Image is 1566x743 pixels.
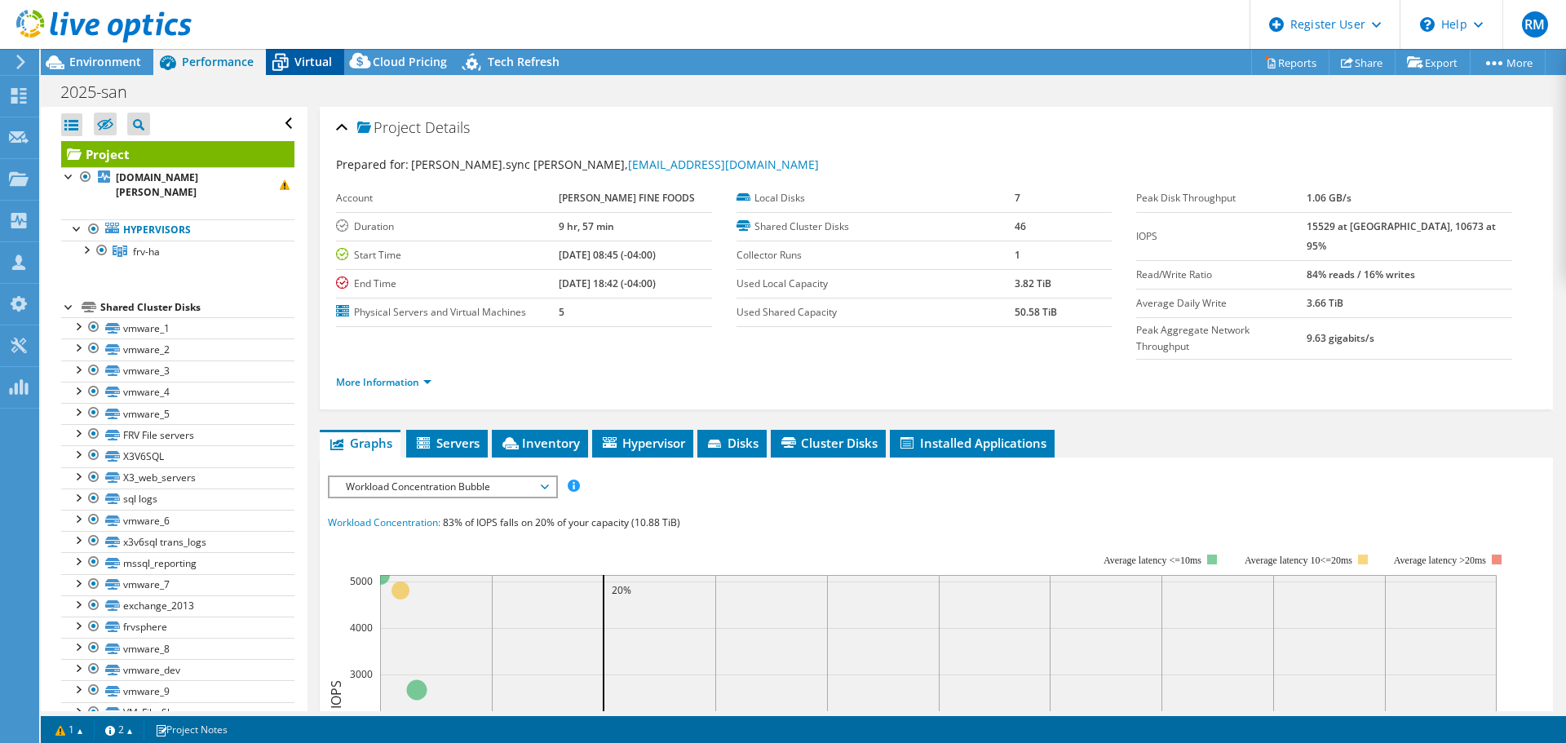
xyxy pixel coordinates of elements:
label: Local Disks [737,190,1015,206]
label: Peak Disk Throughput [1136,190,1307,206]
span: 83% of IOPS falls on 20% of your capacity (10.88 TiB) [443,515,680,529]
b: [PERSON_NAME] FINE FOODS [559,191,695,205]
span: Inventory [500,435,580,451]
text: 4000 [350,621,373,635]
b: 1 [1015,248,1020,262]
label: Duration [336,219,559,235]
svg: \n [1420,17,1435,32]
label: Start Time [336,247,559,263]
text: Average latency >20ms [1394,555,1486,566]
a: Share [1329,50,1396,75]
b: [DOMAIN_NAME][PERSON_NAME] [116,170,198,199]
label: End Time [336,276,559,292]
a: Hypervisors [61,219,294,241]
a: vmware_9 [61,680,294,701]
b: 9.63 gigabits/s [1307,331,1374,345]
div: Shared Cluster Disks [100,298,294,317]
span: frv-ha [133,245,160,259]
b: 3.82 TiB [1015,276,1051,290]
a: vmware_5 [61,403,294,424]
span: Performance [182,54,254,69]
a: vmware_8 [61,638,294,659]
span: Workload Concentration: [328,515,440,529]
a: [EMAIL_ADDRESS][DOMAIN_NAME] [628,157,819,172]
a: vmware_4 [61,382,294,403]
label: Peak Aggregate Network Throughput [1136,322,1307,355]
b: 7 [1015,191,1020,205]
span: Environment [69,54,141,69]
span: [PERSON_NAME].sync [PERSON_NAME], [411,157,819,172]
b: 9 hr, 57 min [559,219,614,233]
a: mssql_reporting [61,552,294,573]
span: Tech Refresh [488,54,560,69]
a: [DOMAIN_NAME][PERSON_NAME] [61,167,294,203]
span: Installed Applications [898,435,1046,451]
a: vmware_2 [61,338,294,360]
text: 3000 [350,667,373,681]
tspan: Average latency 10<=20ms [1245,555,1352,566]
span: RM [1522,11,1548,38]
a: frvsphere [61,617,294,638]
span: Hypervisor [600,435,685,451]
b: 50.58 TiB [1015,305,1057,319]
b: 46 [1015,219,1026,233]
a: exchange_2013 [61,595,294,617]
span: Servers [414,435,480,451]
a: vmware_7 [61,574,294,595]
label: Read/Write Ratio [1136,267,1307,283]
a: frv-ha [61,241,294,262]
text: 5000 [350,574,373,588]
b: 15529 at [GEOGRAPHIC_DATA], 10673 at 95% [1307,219,1496,253]
tspan: Average latency <=10ms [1104,555,1201,566]
a: FRV File servers [61,424,294,445]
text: 20% [612,583,631,597]
label: Shared Cluster Disks [737,219,1015,235]
span: Details [425,117,470,137]
span: Virtual [294,54,332,69]
label: Prepared for: [336,157,409,172]
label: Account [336,190,559,206]
a: vmware_3 [61,360,294,382]
a: X3V6SQL [61,445,294,467]
span: Cluster Disks [779,435,878,451]
a: Project [61,141,294,167]
span: Project [357,120,421,136]
a: Export [1395,50,1471,75]
span: Workload Concentration Bubble [338,477,547,497]
span: Cloud Pricing [373,54,447,69]
a: vmware_1 [61,317,294,338]
a: Reports [1251,50,1329,75]
a: Project Notes [144,719,239,740]
label: Used Shared Capacity [737,304,1015,321]
a: VM_File_Share [61,702,294,723]
a: sql logs [61,489,294,510]
span: Graphs [328,435,392,451]
a: X3_web_servers [61,467,294,489]
a: vmware_6 [61,510,294,531]
h1: 2025-san [53,83,153,101]
span: Disks [706,435,759,451]
a: 1 [44,719,95,740]
label: Used Local Capacity [737,276,1015,292]
a: More Information [336,375,431,389]
b: [DATE] 18:42 (-04:00) [559,276,656,290]
a: x3v6sql trans_logs [61,531,294,552]
text: IOPS [327,679,345,708]
a: vmware_dev [61,659,294,680]
label: IOPS [1136,228,1307,245]
label: Physical Servers and Virtual Machines [336,304,559,321]
b: 84% reads / 16% writes [1307,268,1415,281]
label: Average Daily Write [1136,295,1307,312]
label: Collector Runs [737,247,1015,263]
a: 2 [94,719,144,740]
b: 3.66 TiB [1307,296,1343,310]
a: More [1470,50,1546,75]
b: [DATE] 08:45 (-04:00) [559,248,656,262]
b: 1.06 GB/s [1307,191,1351,205]
b: 5 [559,305,564,319]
